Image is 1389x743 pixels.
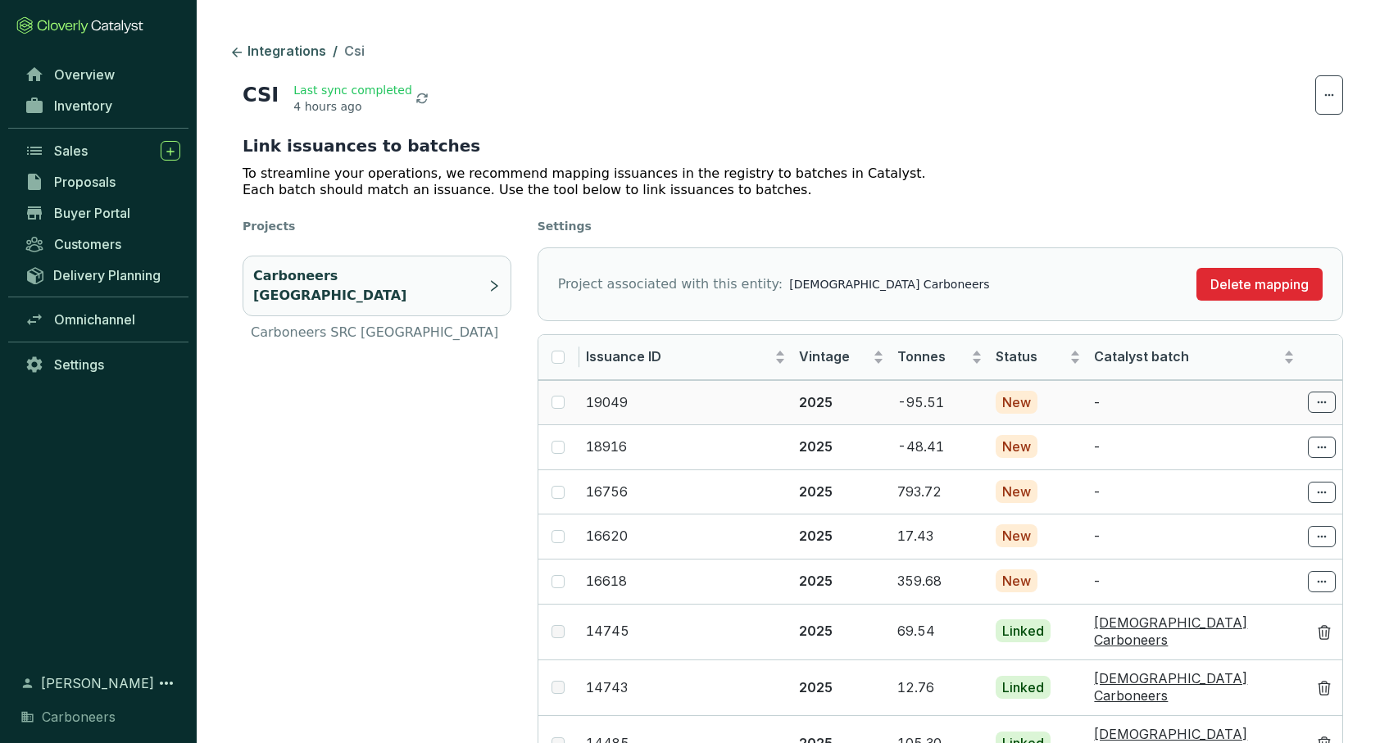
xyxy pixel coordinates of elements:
span: Vintage [799,348,869,366]
p: Carboneers SRC [GEOGRAPHIC_DATA] [251,323,498,342]
span: 793.72 [897,483,942,500]
span: Issuance ID [586,348,772,366]
span: 2025 [799,483,833,500]
a: [DEMOGRAPHIC_DATA] Carboneers [1094,614,1247,649]
span: 2025 [799,573,833,589]
th: Status [989,335,1087,380]
a: Buyer Portal [16,199,188,227]
th: Catalyst batch [1087,335,1301,380]
a: Delivery Planning [16,261,188,288]
a: Customers [16,230,188,258]
a: Omnichannel [16,306,188,333]
p: 18916 [586,438,787,456]
span: New [996,480,1037,503]
span: 359.68 [897,573,942,589]
p: - [1094,483,1295,501]
p: 14743 [586,679,787,697]
span: Tonnes [897,348,968,366]
p: 16618 [586,573,787,591]
button: Delete mapping [1196,268,1323,301]
span: Settings [54,356,104,373]
span: Delete mapping [1210,274,1309,294]
p: - [1094,438,1295,456]
a: Proposals [16,168,188,196]
span: Csi [344,43,365,59]
a: Integrations [226,43,329,62]
span: Sales [54,143,88,159]
p: 16620 [586,528,787,546]
span: 2025 [799,528,833,544]
h2: CSI [243,82,279,108]
span: [DEMOGRAPHIC_DATA] Carboneers [789,276,989,292]
span: [PERSON_NAME] [41,673,154,693]
span: Inventory [54,97,112,114]
span: 2025 [799,438,833,455]
th: Tonnes [891,335,989,380]
a: Sales [16,137,188,165]
a: Settings [16,351,188,378]
span: right [488,279,501,292]
h4: Settings [538,218,1343,234]
p: 19049 [586,394,787,412]
span: 2025 [799,623,833,639]
th: Vintage [792,335,891,380]
p: - [1094,573,1295,591]
span: 2025 [799,394,833,410]
p: - [1094,528,1295,546]
span: Buyer Portal [54,205,130,221]
p: 14745 [586,623,787,641]
span: New [996,569,1037,592]
p: 16756 [586,483,787,501]
p: To streamline your operations, we recommend mapping issuances in the registry to batches in Catal... [243,165,1343,182]
th: Issuance ID [579,335,793,380]
h4: Projects [243,218,511,234]
span: 2025 [799,679,833,695]
span: Linked [996,619,1051,642]
span: New [996,524,1037,547]
a: Inventory [16,92,188,120]
p: - [1094,394,1295,412]
span: New [996,391,1037,414]
a: [DEMOGRAPHIC_DATA] Carboneers [1094,670,1247,704]
span: Status [996,348,1066,366]
span: Last sync completed [293,82,412,98]
span: Catalyst batch [1094,348,1280,366]
li: / [333,43,338,62]
h3: Link issuances to batches [243,134,1343,157]
a: Overview [16,61,188,88]
span: Delivery Planning [53,267,161,283]
span: 17.43 [897,528,933,544]
span: New [996,435,1037,458]
span: 69.54 [897,623,935,639]
span: Omnichannel [54,311,135,328]
span: Linked [996,676,1051,699]
p: Each batch should match an issuance. Use the tool below to link issuances to batches. [243,182,1343,198]
span: -48.41 [897,438,944,455]
span: Overview [54,66,115,83]
span: -95.51 [897,394,944,410]
span: Customers [54,236,121,252]
span: Proposals [54,174,116,190]
span: Carboneers [42,707,116,727]
p: Project associated with this entity: [558,274,783,294]
span: 12.76 [897,679,934,695]
p: Carboneers [GEOGRAPHIC_DATA] [253,266,488,306]
p: 4 hours ago [293,82,412,115]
